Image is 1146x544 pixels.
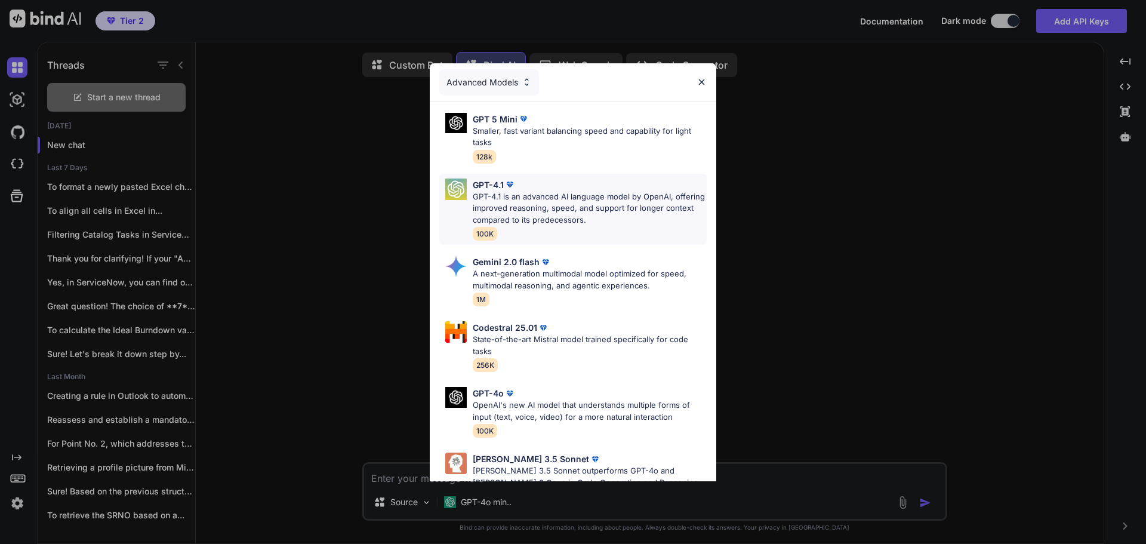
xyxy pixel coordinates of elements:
[473,113,517,125] p: GPT 5 Mini
[522,77,532,87] img: Pick Models
[473,321,537,334] p: Codestral 25.01
[473,256,540,268] p: Gemini 2.0 flash
[473,424,497,438] span: 100K
[473,453,589,465] p: [PERSON_NAME] 3.5 Sonnet
[445,387,467,408] img: Pick Models
[473,268,707,291] p: A next-generation multimodal model optimized for speed, multimodal reasoning, and agentic experie...
[473,387,504,399] p: GPT-4o
[537,322,549,334] img: premium
[445,453,467,474] img: Pick Models
[504,179,516,190] img: premium
[445,256,467,277] img: Pick Models
[473,465,707,488] p: [PERSON_NAME] 3.5 Sonnet outperforms GPT-4o and [PERSON_NAME] 3 Opus in Code Generation and Reaso...
[473,150,496,164] span: 128k
[504,388,516,399] img: premium
[473,334,707,357] p: State-of-the-art Mistral model trained specifically for code tasks
[473,399,707,423] p: OpenAI's new AI model that understands multiple forms of input (text, voice, video) for a more na...
[473,179,504,191] p: GPT-4.1
[697,77,707,87] img: close
[473,191,707,226] p: GPT-4.1 is an advanced AI language model by OpenAI, offering improved reasoning, speed, and suppo...
[473,358,498,372] span: 256K
[473,293,489,306] span: 1M
[445,321,467,343] img: Pick Models
[439,69,539,96] div: Advanced Models
[473,125,707,149] p: Smaller, fast variant balancing speed and capability for light tasks
[517,113,529,125] img: premium
[589,453,601,465] img: premium
[445,113,467,134] img: Pick Models
[473,227,497,241] span: 100K
[540,256,552,268] img: premium
[445,179,467,200] img: Pick Models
